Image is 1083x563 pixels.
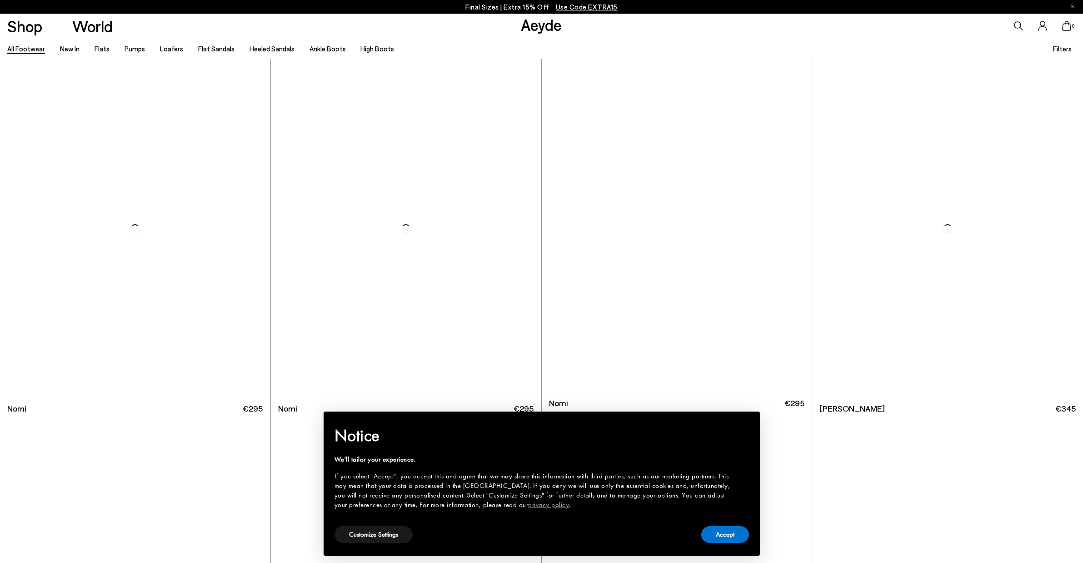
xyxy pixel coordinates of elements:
a: Flat Sandals [198,45,235,53]
a: World [72,18,113,34]
span: €295 [784,397,804,420]
a: Heeled Sandals [250,45,294,53]
a: All Footwear [7,45,45,53]
span: Nomi [7,403,26,414]
span: €295 [243,403,263,414]
button: Customize Settings [334,526,413,543]
a: 0 [1062,21,1071,31]
a: Nomi 36 37 38 39 40 41 42 + €295 [542,398,812,419]
span: 0 [1071,24,1076,29]
a: Next slide Previous slide [542,59,812,398]
a: privacy policy [528,500,569,509]
button: Accept [701,526,749,543]
img: Nomi Ruched Flats [542,59,812,398]
p: Final Sizes | Extra 15% Off [465,1,618,13]
button: Close this notice [734,414,756,436]
a: [PERSON_NAME] €345 [812,398,1083,419]
span: Filters [1053,45,1072,53]
span: €345 [1055,403,1076,414]
a: Ankle Boots [309,45,346,53]
div: We'll tailor your experience. [334,455,734,464]
span: × [742,418,748,432]
h2: Notice [334,424,734,447]
span: [PERSON_NAME] [820,403,885,414]
div: 1 / 6 [542,59,812,398]
a: Shop [7,18,42,34]
div: If you select "Accept", you accept this and agree that we may share this information with third p... [334,472,734,510]
a: Aeyde [521,15,562,34]
span: €295 [514,403,534,414]
img: Nomi Ruched Flats [271,59,541,398]
a: Flats [95,45,110,53]
img: Narissa Ruched Pumps [812,59,1083,398]
span: Nomi [278,403,297,414]
span: Navigate to /collections/ss25-final-sizes [556,3,618,11]
a: High Boots [360,45,394,53]
a: Loafers [160,45,183,53]
a: New In [60,45,80,53]
a: Pumps [125,45,145,53]
span: Nomi [549,397,568,409]
a: Nomi €295 [271,398,541,419]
